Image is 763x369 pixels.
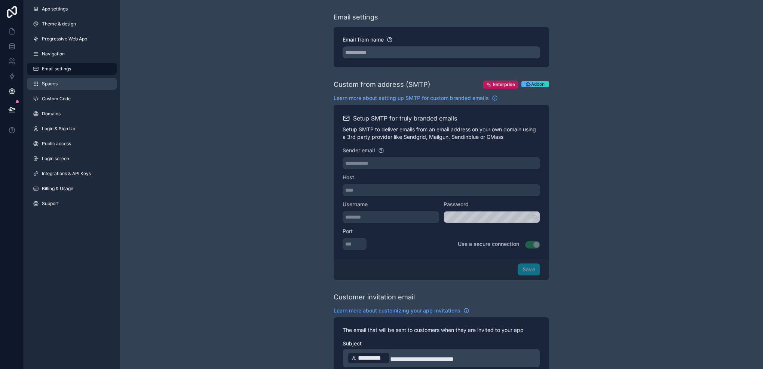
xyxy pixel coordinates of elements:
a: Progressive Web App [27,33,117,45]
a: Learn more about setting up SMTP for custom branded emails [334,94,498,102]
span: Subject [343,340,362,347]
span: Email from name [343,36,384,43]
span: Addon [531,81,545,87]
span: Domains [42,111,61,117]
span: Navigation [42,51,65,57]
div: Custom from address (SMTP) [334,79,430,90]
a: Domains [27,108,117,120]
span: Port [343,228,353,234]
a: Navigation [27,48,117,60]
a: Billing & Usage [27,183,117,195]
a: Email settings [27,63,117,75]
span: Email settings [42,66,71,72]
span: Public access [42,141,71,147]
a: Custom Code [27,93,117,105]
span: Enterprise [493,82,515,88]
a: Theme & design [27,18,117,30]
p: Setup SMTP to deliver emails from an email address on your own domain using a 3rd party provider ... [343,126,540,141]
span: Custom Code [42,96,71,102]
span: Login & Sign Up [42,126,75,132]
span: Support [42,201,59,207]
span: Sender email [343,147,375,153]
span: Host [343,174,354,180]
span: Theme & design [42,21,76,27]
a: Public access [27,138,117,150]
span: App settings [42,6,68,12]
span: Integrations & API Keys [42,171,91,177]
div: Email settings [334,12,378,22]
span: Password [444,201,469,207]
a: Support [27,198,117,210]
span: Progressive Web App [42,36,87,42]
span: Username [343,201,368,207]
span: Use a secure connection [458,241,519,247]
span: Spaces [42,81,58,87]
p: The email that will be sent to customers when they are invited to your app [343,326,540,334]
h2: Setup SMTP for truly branded emails [353,114,457,123]
span: Login screen [42,156,69,162]
a: Addon [521,80,549,89]
span: Billing & Usage [42,186,73,192]
a: Login screen [27,153,117,165]
div: Customer invitation email [334,292,415,302]
span: Learn more about customizing your app invitations [334,307,460,314]
a: Learn more about customizing your app invitations [334,307,469,314]
a: Spaces [27,78,117,90]
a: App settings [27,3,117,15]
a: Integrations & API Keys [27,168,117,180]
a: Login & Sign Up [27,123,117,135]
span: Learn more about setting up SMTP for custom branded emails [334,94,489,102]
